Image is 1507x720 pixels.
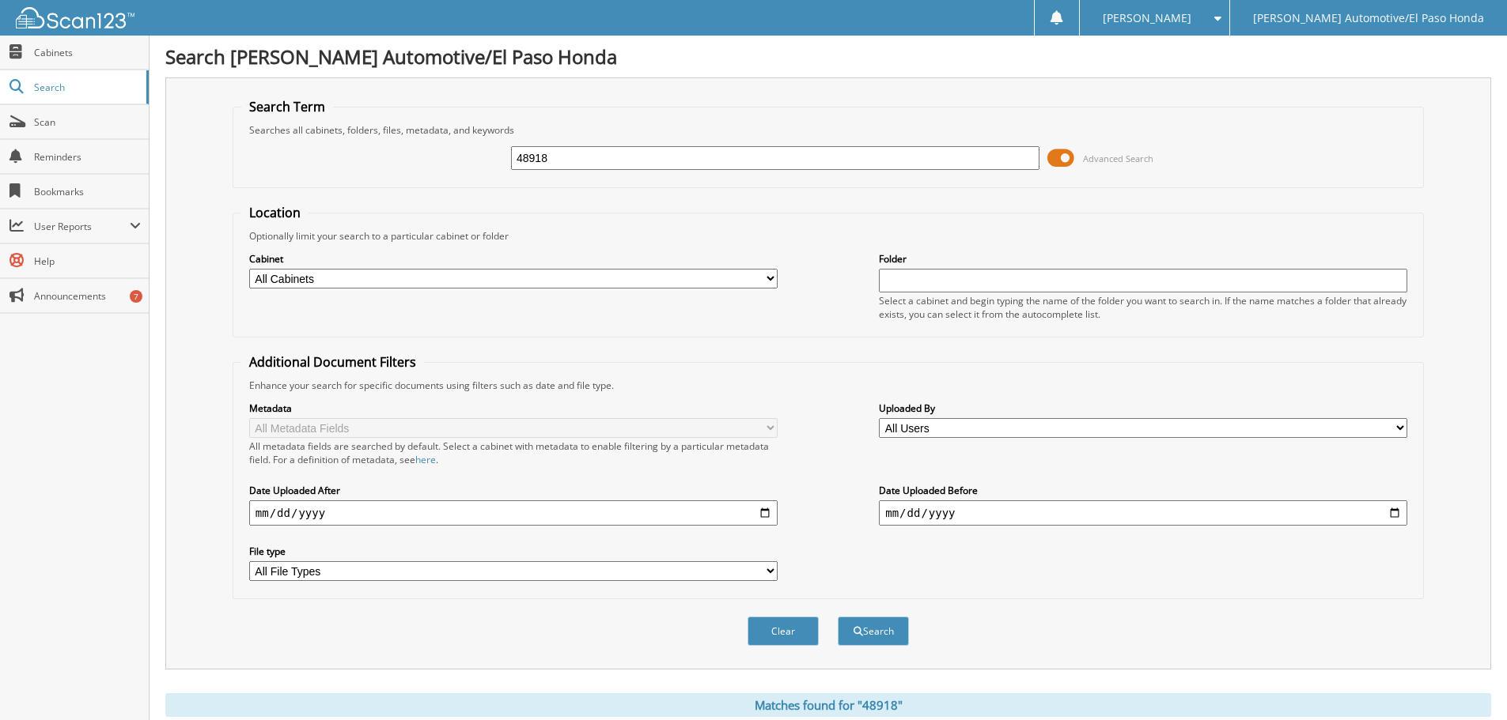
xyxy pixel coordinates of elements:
[249,484,778,497] label: Date Uploaded After
[34,150,141,164] span: Reminders
[879,252,1407,266] label: Folder
[879,294,1407,321] div: Select a cabinet and begin typing the name of the folder you want to search in. If the name match...
[249,401,778,415] label: Metadata
[34,254,141,268] span: Help
[879,484,1407,497] label: Date Uploaded Before
[34,115,141,129] span: Scan
[34,81,138,94] span: Search
[249,500,778,526] input: start
[1253,13,1484,23] span: [PERSON_NAME] Automotive/El Paso Honda
[34,289,141,303] span: Announcements
[241,229,1415,243] div: Optionally limit your search to a particular cabinet or folder
[241,123,1415,137] div: Searches all cabinets, folders, files, metadata, and keywords
[1083,153,1153,164] span: Advanced Search
[249,439,778,466] div: All metadata fields are searched by default. Select a cabinet with metadata to enable filtering b...
[34,185,141,198] span: Bookmarks
[249,252,778,266] label: Cabinet
[34,220,130,233] span: User Reports
[165,43,1491,70] h1: Search [PERSON_NAME] Automotive/El Paso Honda
[879,500,1407,526] input: end
[165,693,1491,717] div: Matches found for "48918"
[241,379,1415,392] div: Enhance your search for specific documents using filters such as date and file type.
[415,453,436,466] a: here
[748,616,819,646] button: Clear
[241,353,424,371] legend: Additional Document Filters
[249,545,778,558] label: File type
[1103,13,1191,23] span: [PERSON_NAME]
[16,7,134,28] img: scan123-logo-white.svg
[130,290,142,303] div: 7
[879,401,1407,415] label: Uploaded By
[34,46,141,59] span: Cabinets
[241,204,309,221] legend: Location
[241,98,333,115] legend: Search Term
[838,616,909,646] button: Search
